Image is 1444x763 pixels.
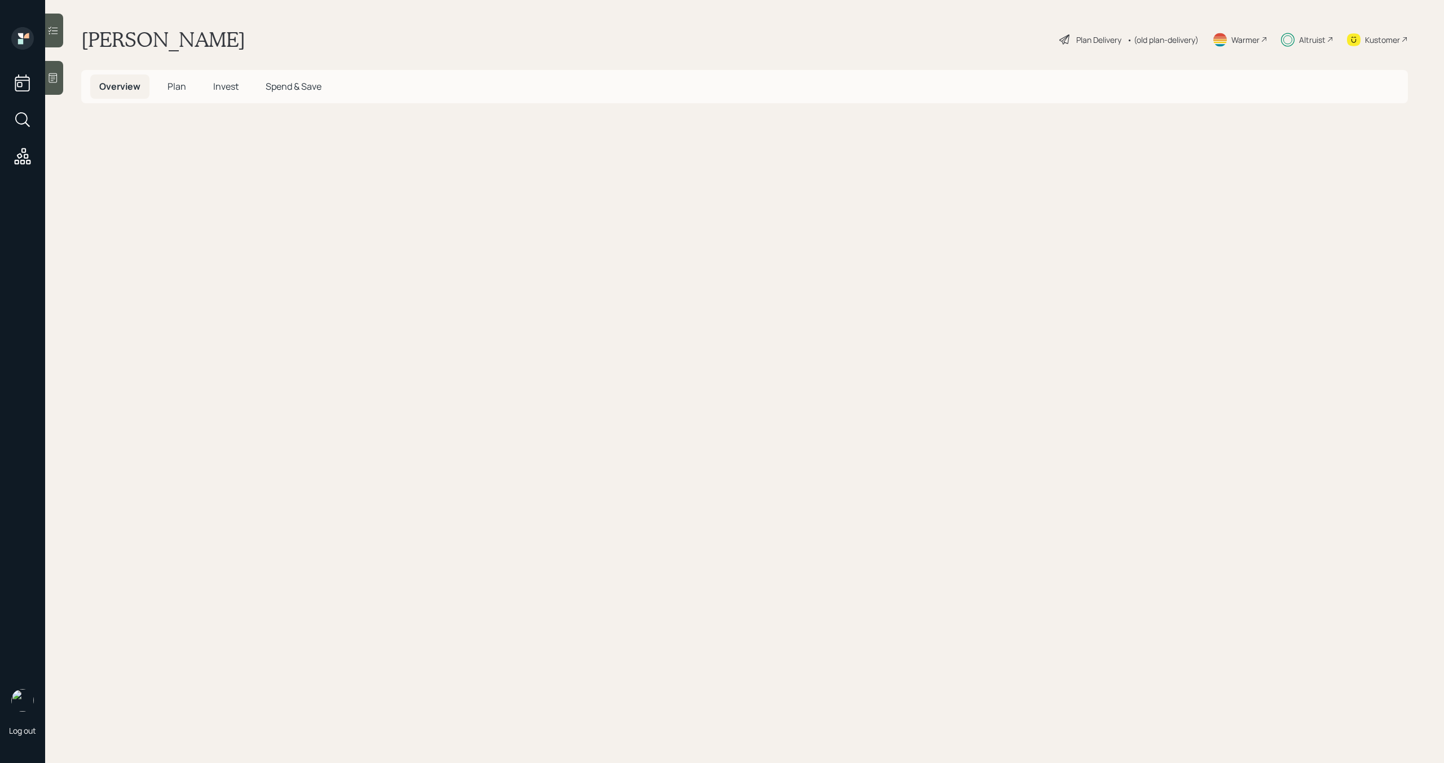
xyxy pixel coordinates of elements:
[1365,34,1400,46] div: Kustomer
[1127,34,1199,46] div: • (old plan-delivery)
[213,80,239,93] span: Invest
[11,689,34,712] img: michael-russo-headshot.png
[81,27,245,52] h1: [PERSON_NAME]
[168,80,186,93] span: Plan
[99,80,140,93] span: Overview
[266,80,322,93] span: Spend & Save
[9,725,36,736] div: Log out
[1231,34,1260,46] div: Warmer
[1076,34,1121,46] div: Plan Delivery
[1299,34,1326,46] div: Altruist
